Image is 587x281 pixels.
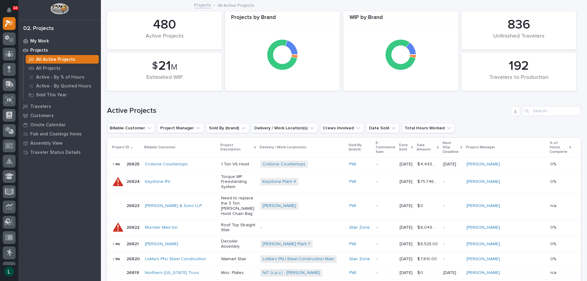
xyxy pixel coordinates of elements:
p: 1 Ton VS Hoist [221,162,255,167]
tr: 2682026820 LoMars PNJ Steel Construction Walmart StairLoMars PNJ Steel Construction Main Stair Zo... [107,252,581,266]
span: $ [152,60,158,72]
tr: 2682426824 Keystone RV Torque MP Freestanding SystemKeystone Plant 4 PWI -[DATE]$ 75,746.44$ 75,7... [107,171,581,193]
p: n/a [550,269,558,275]
a: PWI [349,270,356,275]
p: 0% [550,255,557,262]
div: Projects by Brand [225,14,340,24]
button: Delivery / Work Location(s) [252,123,318,133]
a: Fab and Coatings Items [18,129,101,139]
p: [DATE] [400,242,412,247]
p: - [443,203,462,209]
p: Projects [30,48,48,53]
p: Sold This Year [36,92,67,98]
img: Workspace Logo [50,3,68,14]
p: Project Manager [466,144,495,151]
a: [PERSON_NAME] [145,242,178,247]
p: [DATE] [443,162,462,167]
p: Travelers [30,104,51,109]
p: Customers [30,113,54,119]
p: 26819 [127,269,140,275]
a: PWI [349,242,356,247]
div: WIP by Brand [343,14,458,24]
a: [PERSON_NAME] [467,225,500,230]
p: Project Description [220,142,253,153]
p: [DATE] [400,203,412,209]
p: 26820 [127,255,141,262]
a: PWI [349,179,356,184]
p: E-Commerce Sale [376,140,396,155]
p: Sold By (brand) [349,142,372,153]
a: Stair Zone [349,225,370,230]
a: [PERSON_NAME] Plant 7 [263,242,310,247]
p: $ 6,528.00 [417,240,439,247]
p: - [376,179,395,184]
a: NIT (c.p.u.) - [PERSON_NAME] [263,270,320,275]
a: Active - By Quoted Hours [24,82,101,90]
p: Active - By Quoted Hours [36,83,91,89]
p: - [443,257,462,262]
tr: 2682126821 [PERSON_NAME] Decoiler Assembly[PERSON_NAME] Plant 7 PWI -[DATE]$ 6,528.00$ 6,528.00 -... [107,236,581,252]
p: $ 75,746.44 [417,178,439,184]
button: Crews Involved [320,123,364,133]
p: Active - By % of Hours [36,75,84,80]
button: Sold By (brand) [206,123,249,133]
button: Project Manager [157,123,204,133]
p: [DATE] [400,270,412,275]
p: 26824 [127,178,141,184]
p: $ 0 [417,202,424,209]
a: Sold This Year [24,91,101,99]
p: - [376,270,395,275]
p: Torque MP Freestanding System [221,174,255,190]
p: - [376,162,395,167]
a: [PERSON_NAME] & Sons LLP [145,203,202,209]
p: $ 7,610.00 [417,255,438,262]
p: [DATE] [400,225,412,230]
a: LoMars PNJ Steel Construction [145,257,206,262]
p: - [376,242,395,247]
a: [PERSON_NAME] [467,270,500,275]
a: PWI [349,203,356,209]
p: 26822 [127,224,141,230]
p: [DATE] [443,270,462,275]
p: [DATE] [400,162,412,167]
p: Next Ship Deadline [443,140,459,155]
p: Need to replace the 3 Ton [PERSON_NAME] Hoist Chain Bag [221,196,255,216]
a: Traveler Status Details [18,148,101,157]
p: Project ID [112,144,129,151]
a: Northern [US_STATE] Truss [145,270,199,275]
p: [DATE] [400,179,412,184]
tr: 2681926819 Northern [US_STATE] Truss Misc. PlatesNIT (c.p.u.) - [PERSON_NAME] PWI -[DATE]$ 0$ 0 [... [107,266,581,280]
a: Active - By % of Hours [24,73,101,81]
div: 480 [117,17,212,32]
p: Fab and Coatings Items [30,131,82,137]
a: LoMars PNJ Steel Construction Main [263,257,334,262]
input: Search [523,106,581,116]
a: Keystone RV [145,179,170,184]
button: Total Hours Worked [402,123,455,133]
p: Billable Customer [144,144,175,151]
p: $ 6,049.00 [417,224,439,230]
p: - [443,225,462,230]
a: Keystone Plant 4 [263,179,296,184]
button: Notifications [3,4,16,17]
p: - [376,203,395,209]
p: Sale Amount [417,142,435,153]
p: - [376,225,395,230]
p: 26825 [127,161,141,167]
p: n/a [550,202,558,209]
div: Estimated WIP [117,74,212,87]
p: Decoiler Assembly [221,239,255,249]
div: Notifications34 [8,7,16,17]
p: My Work [30,39,49,44]
a: Cristone Countertops [145,162,188,167]
div: 836 [472,17,566,32]
tr: 2682526825 Cristone Countertops 1 Ton VS HoistCristone Countertops PWI -[DATE]$ 4,443.00$ 4,443.0... [107,157,581,171]
p: 0% [550,178,557,184]
p: $ 4,443.00 [417,161,439,167]
p: 0% [550,224,557,230]
p: Traveler Status Details [30,150,81,155]
p: - [443,179,462,184]
a: All Active Projects [24,55,101,64]
a: PWI [349,162,356,167]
